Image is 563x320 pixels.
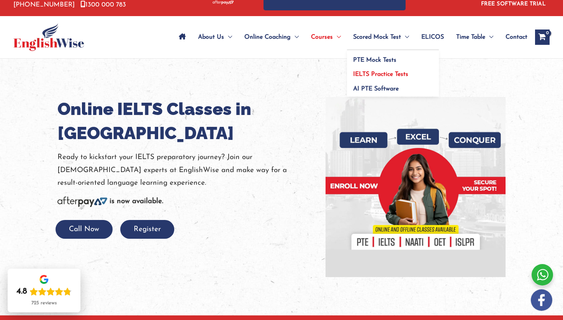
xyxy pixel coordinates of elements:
[16,286,72,297] div: Rating: 4.8 out of 5
[347,50,439,65] a: PTE Mock Tests
[347,65,439,79] a: IELTS Practice Tests
[333,24,341,51] span: Menu Toggle
[456,24,485,51] span: Time Table
[56,220,113,239] button: Call Now
[415,24,450,51] a: ELICOS
[192,24,238,51] a: About UsMenu Toggle
[57,197,107,207] img: Afterpay-Logo
[80,2,126,8] a: 1300 000 783
[353,24,401,51] span: Scored Mock Test
[353,57,396,63] span: PTE Mock Tests
[531,289,552,311] img: white-facebook.png
[238,24,305,51] a: Online CoachingMenu Toggle
[450,24,499,51] a: Time TableMenu Toggle
[31,300,57,306] div: 725 reviews
[213,0,234,5] img: Afterpay-Logo
[120,226,174,233] a: Register
[421,24,444,51] span: ELICOS
[244,24,291,51] span: Online Coaching
[110,198,163,205] b: is now available.
[56,226,113,233] a: Call Now
[120,220,174,239] button: Register
[57,97,314,145] h1: Online IELTS Classes in [GEOGRAPHIC_DATA]
[173,24,527,51] nav: Site Navigation: Main Menu
[353,71,408,77] span: IELTS Practice Tests
[57,151,314,189] p: Ready to kickstart your IELTS preparatory journey? Join our [DEMOGRAPHIC_DATA] experts at English...
[291,24,299,51] span: Menu Toggle
[13,23,84,51] img: cropped-ew-logo
[347,79,439,97] a: AI PTE Software
[499,24,527,51] a: Contact
[506,24,527,51] span: Contact
[535,30,550,45] a: View Shopping Cart, empty
[347,24,415,51] a: Scored Mock TestMenu Toggle
[16,286,27,297] div: 4.8
[353,86,399,92] span: AI PTE Software
[311,24,333,51] span: Courses
[305,24,347,51] a: CoursesMenu Toggle
[485,24,493,51] span: Menu Toggle
[326,97,506,277] img: banner-new-img
[224,24,232,51] span: Menu Toggle
[198,24,224,51] span: About Us
[401,24,409,51] span: Menu Toggle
